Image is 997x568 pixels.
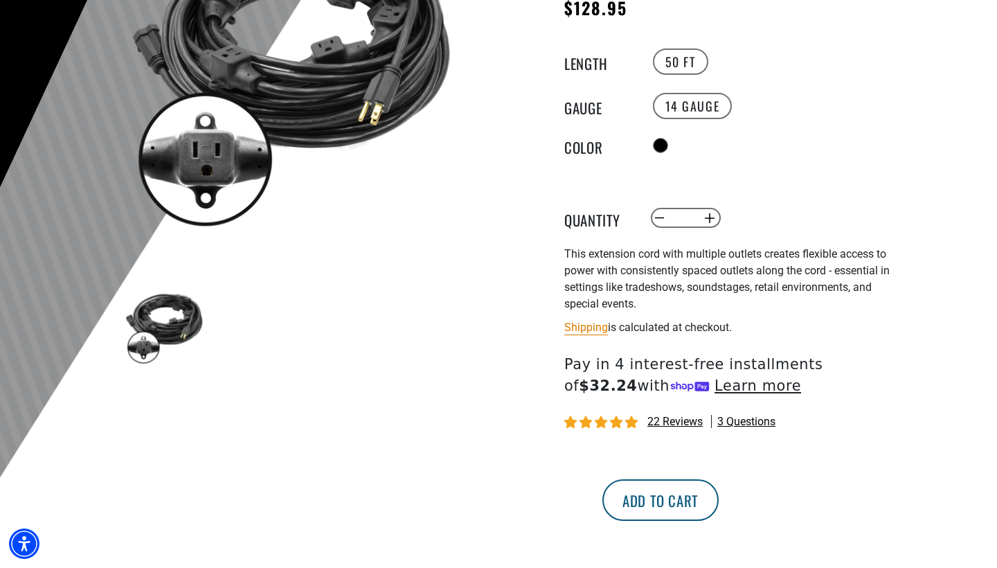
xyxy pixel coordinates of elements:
[564,209,634,227] label: Quantity
[124,286,204,366] img: black
[564,53,634,71] legend: Length
[717,414,775,429] span: 3 questions
[564,416,640,429] span: 4.95 stars
[564,97,634,115] legend: Gauge
[9,529,39,559] div: Accessibility Menu
[653,93,733,119] label: 14 Gauge
[653,48,708,75] label: 50 FT
[564,136,634,154] legend: Color
[564,321,608,334] a: Shipping
[564,247,890,310] span: This extension cord with multiple outlets creates flexible access to power with consistently spac...
[602,479,719,521] button: Add to cart
[564,318,904,337] div: is calculated at checkout.
[647,415,703,428] span: 22 reviews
